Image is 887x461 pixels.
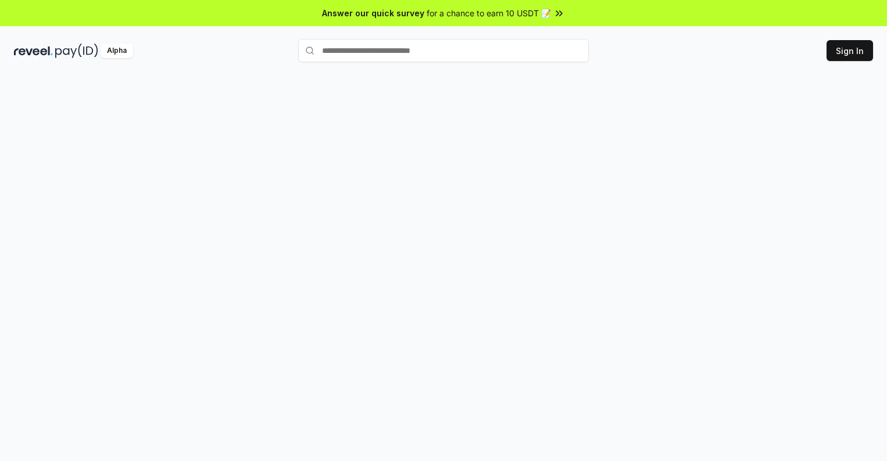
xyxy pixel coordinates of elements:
[427,7,551,19] span: for a chance to earn 10 USDT 📝
[55,44,98,58] img: pay_id
[101,44,133,58] div: Alpha
[827,40,873,61] button: Sign In
[14,44,53,58] img: reveel_dark
[322,7,424,19] span: Answer our quick survey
